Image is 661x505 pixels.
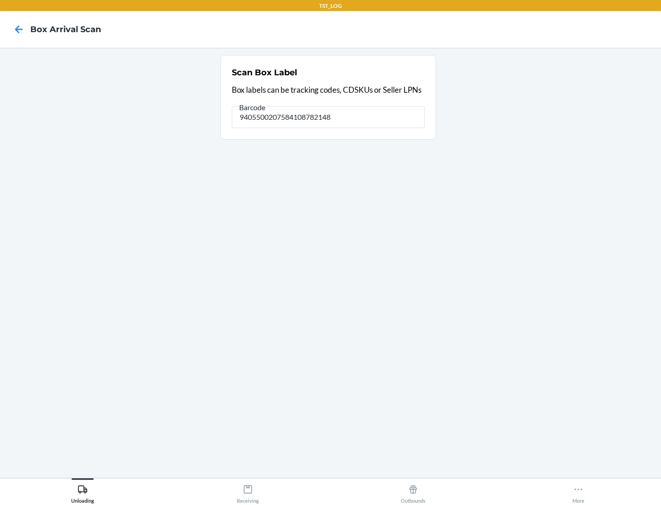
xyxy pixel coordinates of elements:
[71,481,94,504] div: Unloading
[238,103,267,112] span: Barcode
[165,478,330,504] button: Receiving
[496,478,661,504] button: More
[330,478,496,504] button: Outbounds
[401,481,426,504] div: Outbounds
[319,2,342,10] p: TST_LOG
[30,23,101,35] h4: Box Arrival Scan
[232,84,425,96] p: Box labels can be tracking codes, CDSKUs or Seller LPNs
[237,481,259,504] div: Receiving
[232,67,297,79] h2: Scan Box Label
[572,481,584,504] div: More
[232,106,425,128] input: Barcode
